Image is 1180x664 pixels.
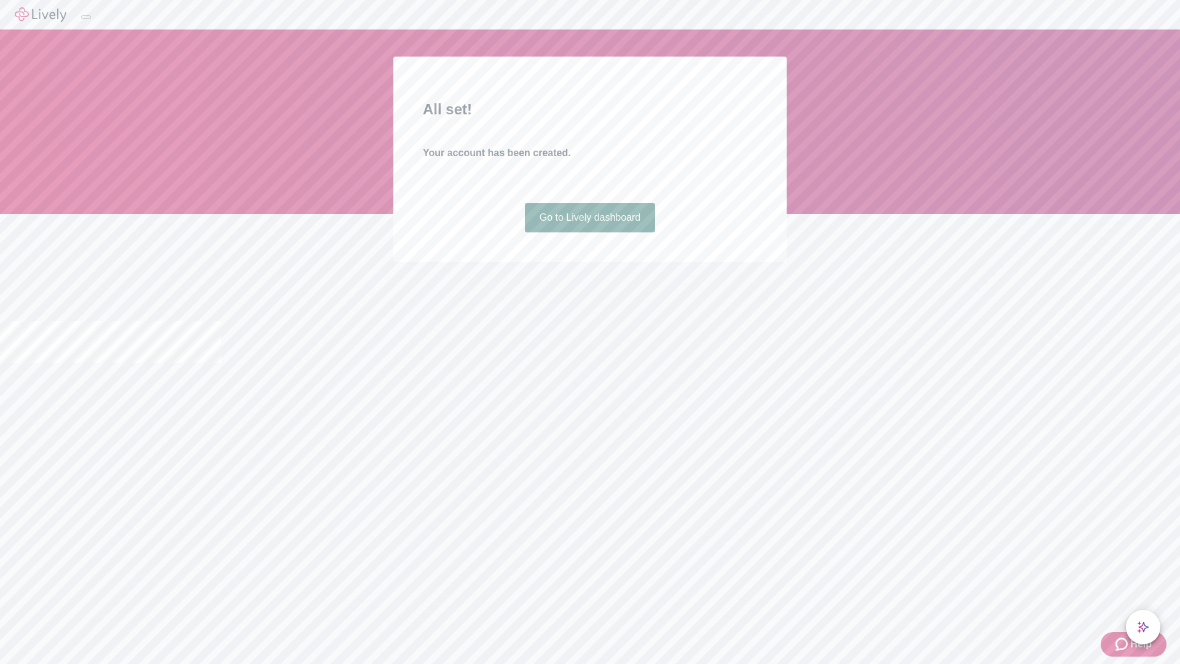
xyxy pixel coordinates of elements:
[15,7,66,22] img: Lively
[1126,610,1160,644] button: chat
[81,15,91,19] button: Log out
[423,98,757,121] h2: All set!
[1130,637,1152,652] span: Help
[1101,632,1166,657] button: Zendesk support iconHelp
[1115,637,1130,652] svg: Zendesk support icon
[423,146,757,160] h4: Your account has been created.
[525,203,656,232] a: Go to Lively dashboard
[1137,621,1149,633] svg: Lively AI Assistant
